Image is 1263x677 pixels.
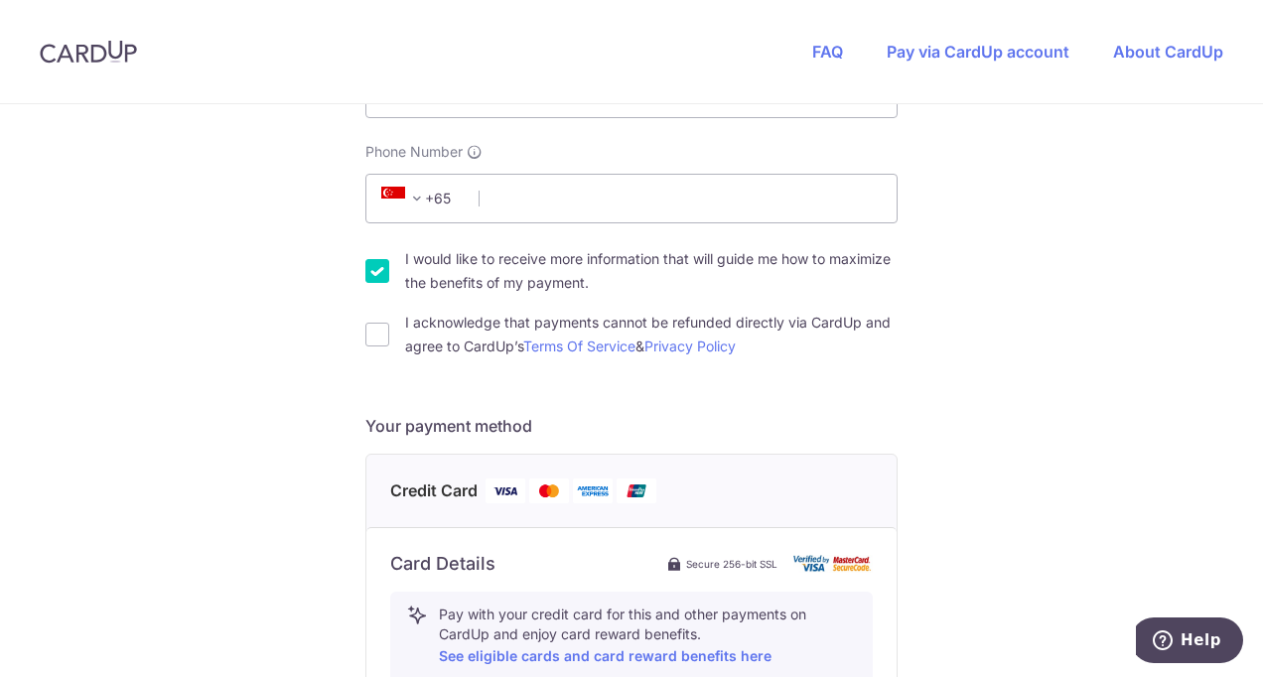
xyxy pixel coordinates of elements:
a: About CardUp [1113,42,1223,62]
a: FAQ [812,42,843,62]
label: I would like to receive more information that will guide me how to maximize the benefits of my pa... [405,247,898,295]
img: card secure [793,555,873,572]
img: American Express [573,478,613,503]
span: Phone Number [365,142,463,162]
a: Terms Of Service [523,338,635,354]
iframe: Opens a widget where you can find more information [1136,617,1243,667]
a: Pay via CardUp account [887,42,1069,62]
img: Visa [486,478,525,503]
span: Secure 256-bit SSL [686,556,777,572]
img: Union Pay [617,478,656,503]
a: Privacy Policy [644,338,736,354]
span: Credit Card [390,478,478,503]
p: Pay with your credit card for this and other payments on CardUp and enjoy card reward benefits. [439,605,856,668]
span: +65 [381,187,429,210]
a: See eligible cards and card reward benefits here [439,647,772,664]
img: CardUp [40,40,137,64]
span: +65 [375,187,465,210]
h6: Card Details [390,552,495,576]
img: Mastercard [529,478,569,503]
label: I acknowledge that payments cannot be refunded directly via CardUp and agree to CardUp’s & [405,311,898,358]
h5: Your payment method [365,414,898,438]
